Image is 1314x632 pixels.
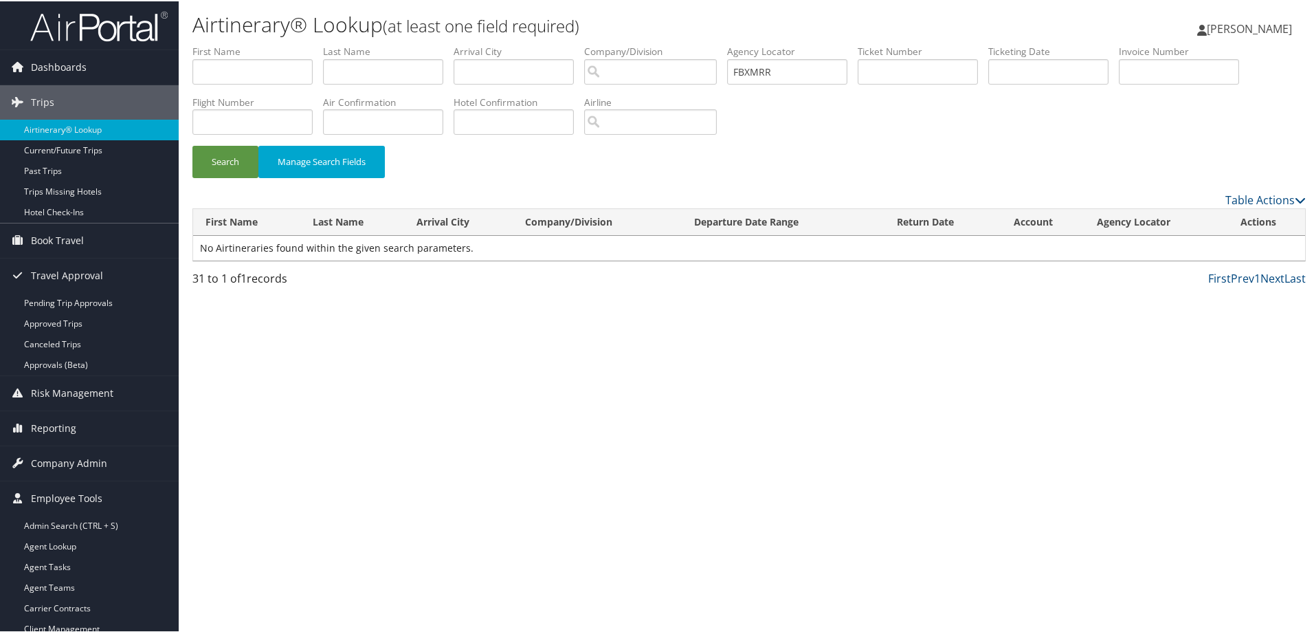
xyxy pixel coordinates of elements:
label: First Name [192,43,323,57]
th: Company/Division [513,208,681,235]
span: Travel Approval [31,257,103,292]
label: Arrival City [454,43,584,57]
img: airportal-logo.png [30,9,168,41]
th: Last Name: activate to sort column ascending [300,208,405,235]
a: 1 [1254,270,1260,285]
small: (at least one field required) [383,13,579,36]
label: Ticket Number [858,43,988,57]
span: Trips [31,84,54,118]
span: Dashboards [31,49,87,83]
label: Ticketing Date [988,43,1119,57]
a: First [1208,270,1231,285]
th: Arrival City: activate to sort column ascending [404,208,513,235]
a: Table Actions [1225,191,1306,206]
span: Book Travel [31,222,84,257]
label: Air Confirmation [323,94,454,108]
a: Prev [1231,270,1254,285]
label: Invoice Number [1119,43,1249,57]
span: [PERSON_NAME] [1207,20,1292,35]
th: First Name: activate to sort column ascending [193,208,300,235]
td: No Airtineraries found within the given search parameters. [193,235,1305,259]
label: Agency Locator [727,43,858,57]
a: Last [1284,270,1306,285]
h1: Airtinerary® Lookup [192,9,935,38]
button: Search [192,144,258,177]
label: Last Name [323,43,454,57]
th: Return Date: activate to sort column ascending [884,208,1002,235]
span: Employee Tools [31,480,102,514]
th: Actions [1228,208,1305,235]
label: Flight Number [192,94,323,108]
span: Reporting [31,410,76,444]
th: Departure Date Range: activate to sort column descending [682,208,884,235]
span: Company Admin [31,445,107,479]
a: [PERSON_NAME] [1197,7,1306,48]
a: Next [1260,270,1284,285]
span: 1 [241,270,247,285]
div: 31 to 1 of records [192,269,456,292]
th: Account: activate to sort column ascending [1001,208,1084,235]
button: Manage Search Fields [258,144,385,177]
th: Agency Locator: activate to sort column ascending [1084,208,1228,235]
label: Airline [584,94,727,108]
span: Risk Management [31,375,113,409]
label: Hotel Confirmation [454,94,584,108]
label: Company/Division [584,43,727,57]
